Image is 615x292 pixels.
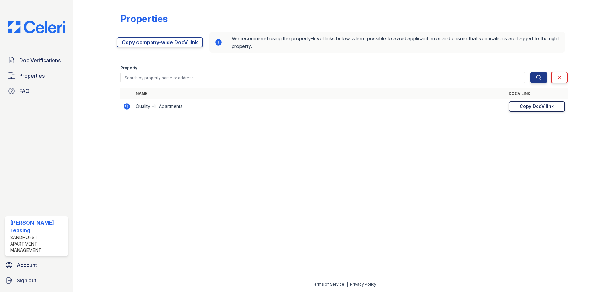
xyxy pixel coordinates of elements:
span: Account [17,261,37,269]
div: Sandhurst Apartment Management [10,234,65,254]
div: Properties [120,13,168,24]
label: Property [120,65,137,71]
span: Doc Verifications [19,56,61,64]
a: Copy company-wide DocV link [117,37,203,47]
a: Terms of Service [312,282,344,287]
div: [PERSON_NAME] Leasing [10,219,65,234]
a: Privacy Policy [350,282,376,287]
span: FAQ [19,87,29,95]
a: Doc Verifications [5,54,68,67]
td: Quality Hill Apartments [133,99,506,114]
th: Name [133,88,506,99]
input: Search by property name or address [120,72,525,83]
div: We recommend using the property-level links below where possible to avoid applicant error and ens... [209,32,565,53]
a: Copy DocV link [509,101,565,112]
a: Properties [5,69,68,82]
img: CE_Logo_Blue-a8612792a0a2168367f1c8372b55b34899dd931a85d93a1a3d3e32e68fde9ad4.png [3,21,70,33]
a: Account [3,259,70,271]
a: Sign out [3,274,70,287]
span: Properties [19,72,45,79]
div: Copy DocV link [520,103,554,110]
span: Sign out [17,277,36,284]
a: FAQ [5,85,68,97]
div: | [347,282,348,287]
th: DocV Link [506,88,568,99]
